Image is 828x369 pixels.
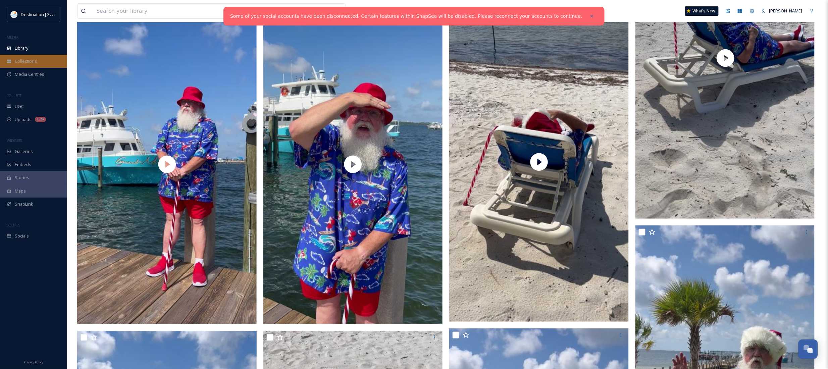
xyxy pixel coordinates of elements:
img: thumbnail [449,2,629,321]
span: SnapLink [15,201,33,207]
span: WIDGETS [7,138,22,143]
span: Privacy Policy [24,360,43,364]
div: 1.2k [35,117,46,122]
span: Socials [15,233,29,239]
span: COLLECT [7,93,21,98]
img: thumbnail [263,5,443,324]
a: Privacy Policy [24,358,43,366]
input: Search your library [93,4,278,18]
img: thumbnail [77,5,257,324]
a: [PERSON_NAME] [758,4,806,17]
span: Media Centres [15,71,44,77]
span: Library [15,45,28,51]
span: Uploads [15,116,32,123]
span: Collections [15,58,37,64]
span: Destination [GEOGRAPHIC_DATA] [21,11,88,17]
span: [PERSON_NAME] [769,8,803,14]
span: SOCIALS [7,222,20,227]
span: UGC [15,103,24,110]
span: Stories [15,174,29,181]
a: View all files [303,4,342,17]
span: Maps [15,188,26,194]
button: Open Chat [798,339,818,359]
a: Some of your social accounts have been disconnected. Certain features within SnapSea will be disa... [230,13,582,20]
a: What's New [685,6,719,16]
img: download.png [11,11,17,18]
span: Embeds [15,161,31,168]
span: Galleries [15,148,33,155]
span: MEDIA [7,35,18,40]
